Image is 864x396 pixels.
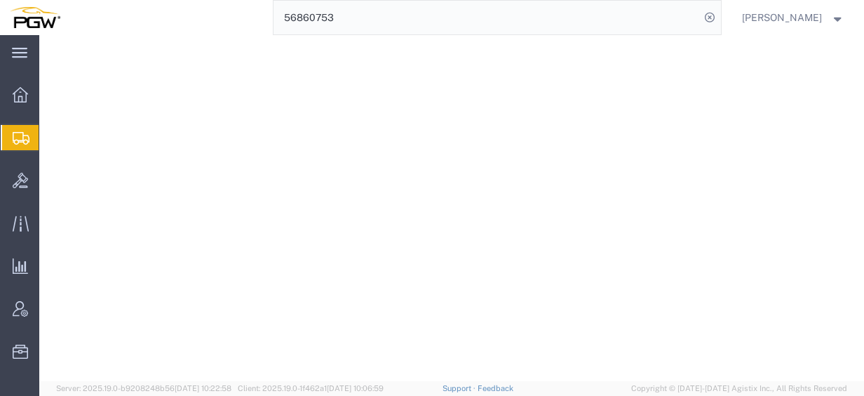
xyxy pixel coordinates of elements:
[742,10,822,25] span: Jesse Dawson
[631,383,847,395] span: Copyright © [DATE]-[DATE] Agistix Inc., All Rights Reserved
[478,384,513,392] a: Feedback
[56,384,231,392] span: Server: 2025.19.0-b9208248b56
[238,384,384,392] span: Client: 2025.19.0-1f462a1
[327,384,384,392] span: [DATE] 10:06:59
[39,35,864,381] iframe: FS Legacy Container
[741,9,845,26] button: [PERSON_NAME]
[175,384,231,392] span: [DATE] 10:22:58
[443,384,478,392] a: Support
[274,1,700,34] input: Search for shipment number, reference number
[10,7,60,28] img: logo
